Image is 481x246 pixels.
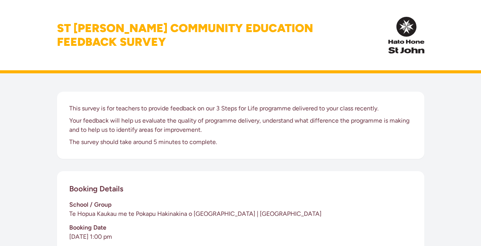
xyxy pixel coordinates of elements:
[57,21,313,49] h1: St [PERSON_NAME] Community Education Feedback Survey
[69,104,412,113] p: This survey is for teachers to provide feedback on our 3 Steps for Life programme delivered to yo...
[69,116,412,134] p: Your feedback will help us evaluate the quality of programme delivery, understand what difference...
[69,232,412,241] p: [DATE] 1:00 pm
[388,17,424,53] img: InPulse
[69,183,123,194] h2: Booking Details
[69,138,412,147] p: The survey should take around 5 minutes to complete.
[69,209,412,218] p: Te Hopua Kaukau me te Pokapu Hakinakina o [GEOGRAPHIC_DATA] | [GEOGRAPHIC_DATA]
[69,223,412,232] h3: Booking Date
[69,200,412,209] h3: School / Group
